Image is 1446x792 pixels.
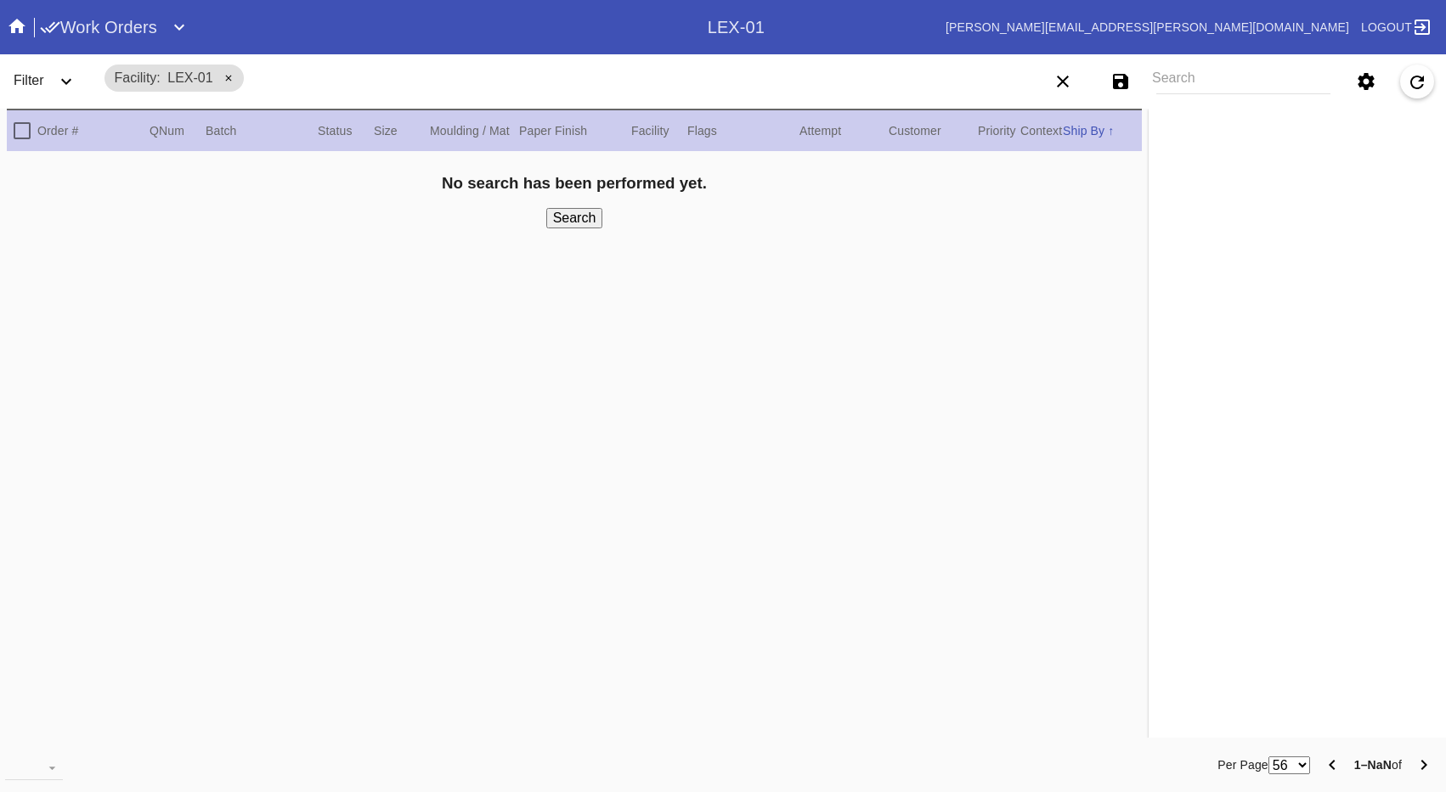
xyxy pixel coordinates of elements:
[206,121,318,141] div: Batch
[1315,748,1349,782] button: Previous Page
[1046,65,1080,98] button: Clear filters
[799,121,889,141] div: Attempt
[946,20,1349,34] a: [PERSON_NAME][EMAIL_ADDRESS][PERSON_NAME][DOMAIN_NAME]
[49,65,83,98] button: Expand
[1407,748,1441,782] button: Next Page
[889,121,978,141] div: Customer
[14,117,39,144] md-checkbox: Select All
[1354,755,1402,775] div: of
[708,18,765,37] div: LEX-01
[1053,81,1073,94] ng-md-icon: Clear filters
[519,121,631,141] div: Paper Finish
[978,124,1016,138] span: Priority
[1217,755,1268,775] label: Per Page
[374,121,430,141] div: Size
[1020,121,1063,141] div: Context
[167,70,212,85] span: LEX-01
[37,121,150,141] div: Order #
[1063,124,1104,138] span: Ship By
[318,121,374,141] div: Status
[631,121,687,141] div: Facility
[40,14,157,41] h1: Work Orders
[1104,65,1138,98] button: Save filters
[14,73,44,87] span: Filter
[430,121,519,141] div: Moulding / Mat
[150,121,206,141] div: QNum
[1356,12,1432,42] a: Logout
[5,755,63,780] md-select: download-file: Download...
[1063,121,1135,141] div: Ship By ↑
[546,208,603,228] button: Search
[374,124,398,138] span: Size
[687,121,799,141] div: Flags
[1108,124,1114,138] span: ↑
[1349,65,1383,98] button: Settings
[162,10,196,44] button: Expand
[14,174,1135,193] h3: No search has been performed yet.
[40,10,708,44] div: Work OrdersExpand
[1361,20,1412,34] span: Logout
[1354,758,1392,772] b: 1–NaN
[978,121,1020,141] div: Priority
[1400,65,1434,98] button: Refresh
[115,70,161,85] span: Facility
[7,58,95,105] div: FilterExpand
